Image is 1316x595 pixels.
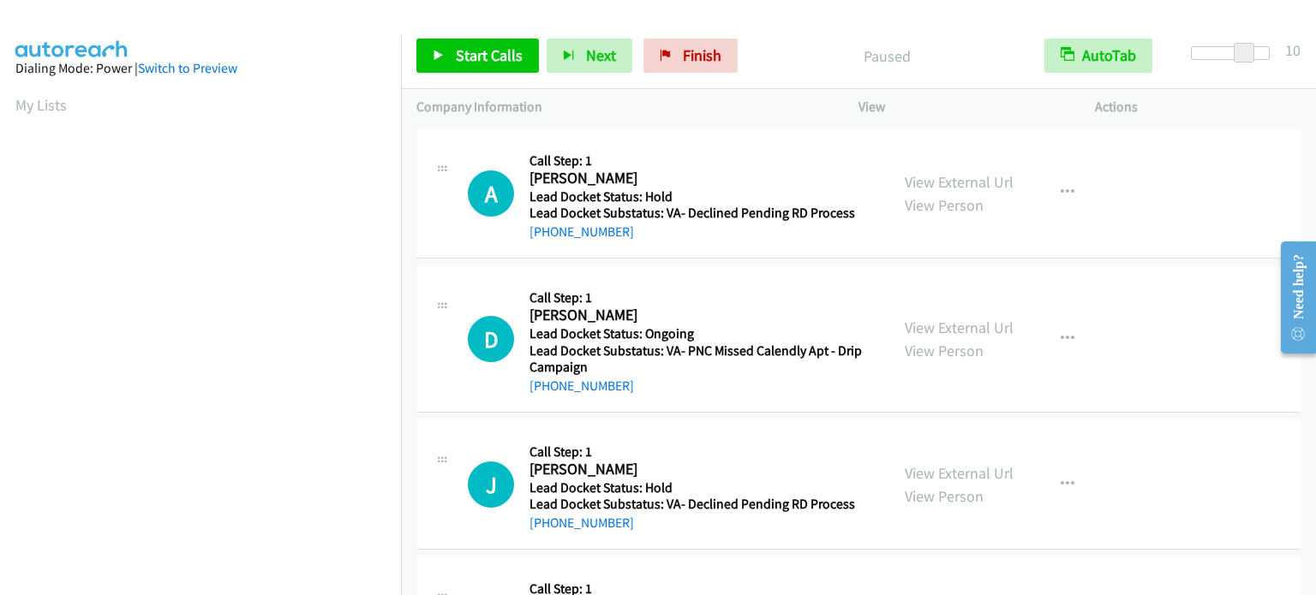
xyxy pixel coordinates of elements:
[529,205,868,222] h5: Lead Docket Substatus: VA- Declined Pending RD Process
[468,170,514,217] h1: A
[529,342,874,376] h5: Lead Docket Substatus: VA- PNC Missed Calendly Apt - Drip Campaign
[761,45,1014,68] p: Paused
[905,195,984,215] a: View Person
[905,486,984,506] a: View Person
[529,479,868,497] h5: Lead Docket Status: Hold
[1267,229,1316,366] iframe: Resource Center
[529,188,868,205] h5: Lead Docket Status: Hold
[468,461,514,508] div: The call is yet to be attempted
[529,378,634,394] a: [PHONE_NUMBER]
[468,316,514,362] div: The call is yet to be attempted
[138,60,237,76] a: Switch to Preview
[456,45,523,65] span: Start Calls
[15,95,67,115] a: My Lists
[905,341,984,360] a: View Person
[683,45,721,65] span: Finish
[1285,39,1301,62] div: 10
[905,463,1014,483] a: View External Url
[858,97,1064,117] p: View
[529,496,868,513] h5: Lead Docket Substatus: VA- Declined Pending RD Process
[1095,97,1301,117] p: Actions
[468,316,514,362] h1: D
[586,45,616,65] span: Next
[529,443,868,461] h5: Call Step: 1
[529,306,868,325] h2: [PERSON_NAME]
[529,289,874,306] h5: Call Step: 1
[529,223,634,240] a: [PHONE_NUMBER]
[643,39,738,73] a: Finish
[529,169,868,188] h2: [PERSON_NAME]
[468,461,514,508] h1: J
[416,39,539,73] a: Start Calls
[529,325,874,342] h5: Lead Docket Status: Ongoing
[529,460,868,479] h2: [PERSON_NAME]
[529,152,868,170] h5: Call Step: 1
[15,58,386,79] div: Dialing Mode: Power |
[468,170,514,217] div: The call is yet to be attempted
[416,97,828,117] p: Company Information
[905,172,1014,192] a: View External Url
[905,318,1014,337] a: View External Url
[529,515,634,531] a: [PHONE_NUMBER]
[1044,39,1152,73] button: AutoTab
[547,39,632,73] button: Next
